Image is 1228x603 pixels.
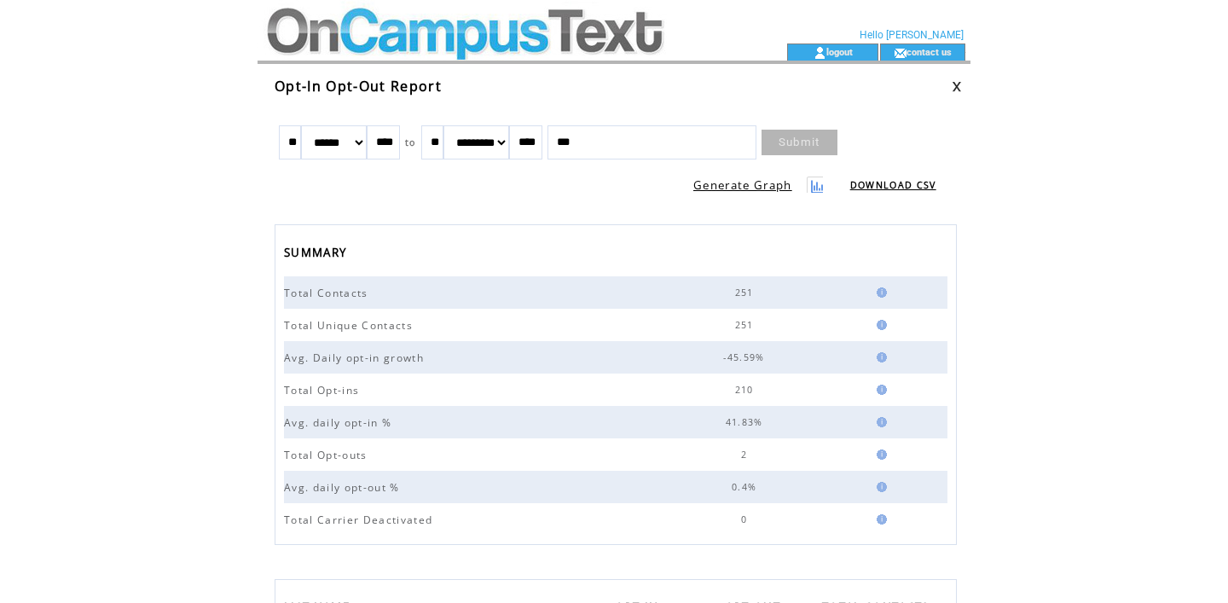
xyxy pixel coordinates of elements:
[872,320,887,330] img: help.gif
[741,449,751,461] span: 2
[814,46,826,60] img: account_icon.gif
[732,481,761,493] span: 0.4%
[693,177,792,193] a: Generate Graph
[872,449,887,460] img: help.gif
[907,46,952,57] a: contact us
[284,351,428,365] span: Avg. Daily opt-in growth
[284,448,372,462] span: Total Opt-outs
[872,352,887,362] img: help.gif
[284,415,396,430] span: Avg. daily opt-in %
[284,241,350,269] span: SUMMARY
[735,287,758,299] span: 251
[872,482,887,492] img: help.gif
[284,383,363,397] span: Total Opt-ins
[872,417,887,427] img: help.gif
[872,385,887,395] img: help.gif
[735,319,758,331] span: 251
[872,287,887,298] img: help.gif
[735,384,758,396] span: 210
[284,318,417,333] span: Total Unique Contacts
[860,29,964,41] span: Hello [PERSON_NAME]
[284,480,404,495] span: Avg. daily opt-out %
[826,46,853,57] a: logout
[275,77,442,96] span: Opt-In Opt-Out Report
[726,416,767,428] span: 41.83%
[284,513,437,527] span: Total Carrier Deactivated
[894,46,907,60] img: contact_us_icon.gif
[850,179,936,191] a: DOWNLOAD CSV
[723,351,768,363] span: -45.59%
[872,514,887,525] img: help.gif
[762,130,837,155] a: Submit
[741,513,751,525] span: 0
[405,136,416,148] span: to
[284,286,373,300] span: Total Contacts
